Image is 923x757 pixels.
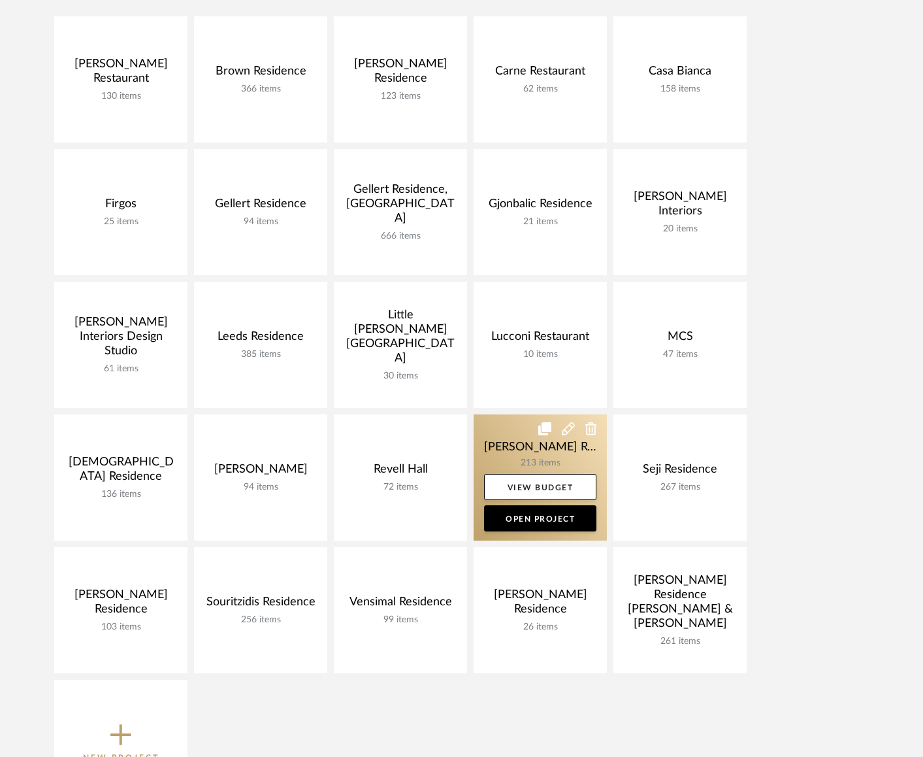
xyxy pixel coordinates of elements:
[65,57,177,91] div: [PERSON_NAME] Restaurant
[624,349,736,360] div: 47 items
[344,182,457,231] div: Gellert Residence, [GEOGRAPHIC_DATA]
[204,64,317,84] div: Brown Residence
[204,595,317,614] div: Souritzidis Residence
[204,482,317,493] div: 94 items
[344,614,457,626] div: 99 items
[204,197,317,216] div: Gellert Residence
[65,91,177,102] div: 130 items
[204,84,317,95] div: 366 items
[204,462,317,482] div: [PERSON_NAME]
[484,588,596,622] div: [PERSON_NAME] Residence
[344,462,457,482] div: Revell Hall
[344,482,457,493] div: 72 items
[624,636,736,647] div: 261 items
[624,462,736,482] div: Seji Residence
[204,329,317,349] div: Leeds Residence
[484,64,596,84] div: Carne Restaurant
[65,622,177,633] div: 103 items
[624,190,736,224] div: [PERSON_NAME] Interiors
[484,505,596,531] a: Open Project
[65,216,177,227] div: 25 items
[65,455,177,489] div: [DEMOGRAPHIC_DATA] Residence
[65,363,177,375] div: 61 items
[344,595,457,614] div: Vensimal Residence
[484,622,596,633] div: 26 items
[204,349,317,360] div: 385 items
[65,197,177,216] div: Firgos
[624,573,736,636] div: [PERSON_NAME] Residence [PERSON_NAME] & [PERSON_NAME]
[624,84,736,95] div: 158 items
[484,216,596,227] div: 21 items
[484,349,596,360] div: 10 items
[624,482,736,493] div: 267 items
[484,329,596,349] div: Lucconi Restaurant
[204,216,317,227] div: 94 items
[344,308,457,371] div: Little [PERSON_NAME][GEOGRAPHIC_DATA]
[65,588,177,622] div: [PERSON_NAME] Residence
[344,57,457,91] div: [PERSON_NAME] Residence
[624,329,736,349] div: MCS
[204,614,317,626] div: 256 items
[484,84,596,95] div: 62 items
[65,489,177,500] div: 136 items
[344,371,457,382] div: 30 items
[484,474,596,500] a: View Budget
[624,224,736,235] div: 20 items
[344,91,457,102] div: 123 items
[624,64,736,84] div: Casa Bianca
[344,231,457,242] div: 666 items
[484,197,596,216] div: Gjonbalic Residence
[65,315,177,363] div: [PERSON_NAME] Interiors Design Studio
